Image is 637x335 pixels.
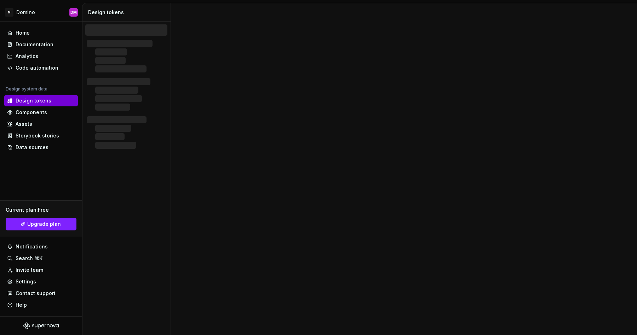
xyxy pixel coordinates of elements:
div: Assets [16,121,32,128]
a: Invite team [4,264,78,276]
div: Invite team [16,266,43,274]
span: Upgrade plan [27,221,61,228]
div: Storybook stories [16,132,59,139]
div: Help [16,301,27,308]
button: Search ⌘K [4,253,78,264]
div: Current plan : Free [6,206,76,213]
div: Documentation [16,41,53,48]
div: Contact support [16,290,56,297]
div: Notifications [16,243,48,250]
a: Design tokens [4,95,78,106]
div: Design system data [6,86,47,92]
a: Assets [4,118,78,130]
button: Notifications [4,241,78,252]
a: Data sources [4,142,78,153]
a: Home [4,27,78,39]
div: Search ⌘K [16,255,42,262]
a: Documentation [4,39,78,50]
div: Data sources [16,144,48,151]
button: Contact support [4,288,78,299]
div: Home [16,29,30,36]
a: Analytics [4,51,78,62]
div: Design tokens [88,9,168,16]
div: M [5,8,13,17]
div: Components [16,109,47,116]
div: DM [70,10,77,15]
a: Settings [4,276,78,287]
div: Domino [16,9,35,16]
div: Code automation [16,64,58,71]
button: Help [4,299,78,311]
div: Settings [16,278,36,285]
a: Code automation [4,62,78,74]
a: Storybook stories [4,130,78,141]
a: Components [4,107,78,118]
svg: Supernova Logo [23,322,59,329]
a: Upgrade plan [6,218,76,230]
div: Design tokens [16,97,51,104]
div: Analytics [16,53,38,60]
button: MDominoDM [1,5,81,20]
